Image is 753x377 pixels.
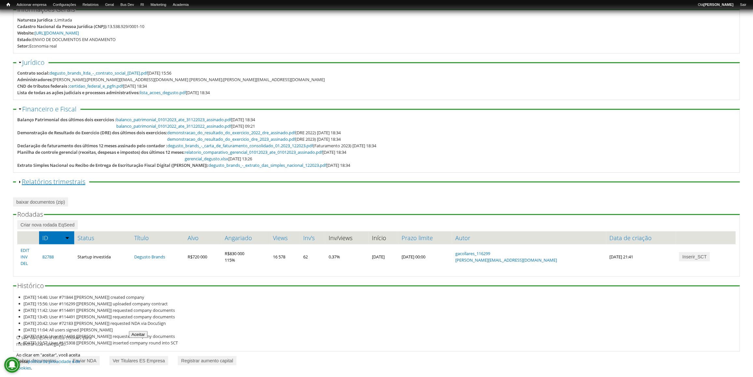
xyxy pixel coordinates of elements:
a: degusto_brands_-_extrato_das_simples_nacional_122023.pdf [208,162,326,168]
td: R$830 000 115% [221,244,270,269]
span: Histórico [17,281,44,290]
a: Adicionar empresa [13,2,50,8]
li: [DATE] 13:45: User #114491 [[PERSON_NAME]] requested company documents [24,313,736,320]
td: Startup investida [74,244,131,269]
td: R$720 000 [184,244,221,269]
div: Cadastro Nacional da Pessoa Jurídica (CNPJ): [17,23,107,30]
strong: [PERSON_NAME] [703,3,733,7]
td: 0.37% [325,244,369,269]
a: Criar nova rodada EqSeed [17,220,78,229]
li: [DATE] 20:42: User #72183 [[PERSON_NAME]] requested NDA via DocuSign [24,320,736,326]
a: Marketing [147,2,169,8]
a: Degusto Brands [134,254,165,260]
span: Início [7,2,10,7]
span: [DATE] 18:34 [116,117,255,123]
a: Views [273,235,297,241]
a: Sair [737,2,750,8]
a: balanco_patrimonial_01012023_ate_31122023_assinado.pdf [116,117,231,123]
div: Extrato Simples Nacional ou Recibo de Entrega de Escrituração Fiscal Digital ([PERSON_NAME]): [17,162,208,168]
h5: O site da EqSeed utiliza cookies para melhorar sua navegação. [16,334,95,347]
a: ID [42,235,71,241]
span: [DATE] 00:00 [402,254,425,260]
li: [DATE] 11:04: All users signed [PERSON_NAME] [24,326,736,333]
div: Declaração de faturamento dos últimos 12 meses assinado pelo contador : [17,142,167,149]
p: Ao clicar em "aceitar", você aceita nossa . [16,352,95,371]
div: CND de tributos federais : [17,83,69,89]
a: Financeiro e Fiscal [22,105,77,113]
div: [PERSON_NAME];[PERSON_NAME][EMAIL_ADDRESS][DOMAIN_NAME] [PERSON_NAME];[PERSON_NAME][EMAIL_ADDRESS... [53,76,325,83]
li: [DATE] 14:46: User #71844 [[PERSON_NAME]] created company [24,294,736,300]
a: [PERSON_NAME][EMAIL_ADDRESS][DOMAIN_NAME] [455,257,557,263]
td: 62 [300,244,325,269]
div: Limitada [55,17,72,23]
li: [DATE] 13:16: User #114491 [[PERSON_NAME]] requested company documents [24,333,736,340]
a: Título [134,235,181,241]
span: [DATE] 18:34 [208,162,350,168]
a: demonstracao_do_resultado_do_exercicio_2022_dre_assinado.pdf [167,130,295,136]
a: Status [78,235,128,241]
td: 16 578 [270,244,300,269]
div: 13.538.929/0001-10 [107,23,144,30]
a: degusto_brands_-_carta_de_faturamento_consolidado_01.2023_122023.pdf [167,143,313,149]
div: Economia real [29,43,57,49]
a: Jurídico [22,58,45,67]
a: Alvo [188,235,218,241]
a: baixar documentos (zip) [13,197,68,207]
span: [DATE] 18:34 [69,83,147,89]
a: lista_acoes_degusto.pdf [140,90,186,95]
a: gerencial_degusto.xlsx [185,156,228,162]
div: Administradores: [17,76,53,83]
span: [DATE] 09:21 [116,123,255,129]
a: Academia [170,2,192,8]
a: Registrar aumento capital [178,356,236,365]
a: Inv's [303,235,322,241]
span: [DATE] 13:26 [185,156,252,162]
th: Início [369,231,398,244]
span: [DATE] 15:56 [50,70,171,76]
li: [DATE] 15:56: User #116299 [[PERSON_NAME]] uploaded company contract [24,300,736,307]
span: (DRE 2023) [DATE] 18:34 [167,136,341,142]
div: Natureza Jurídica : [17,17,55,23]
a: Relatórios trimestrais [22,177,85,186]
div: Setor: [17,43,29,49]
div: Demonstração de Resultado do Exercício (DRE) dos últimos dois exercícios: [17,129,167,136]
a: Autor [455,235,603,241]
a: gacollares_116299 [455,251,490,256]
div: ENVIO DE DOCUMENTOS EM ANDAMENTO [32,36,116,43]
li: [DATE] 11:42: User #114491 [[PERSON_NAME]] requested company documents [24,307,736,313]
span: (DRE 2022) [DATE] 18:34 [167,130,341,136]
th: Inv/views [325,231,369,244]
a: Prazo limite [402,235,449,241]
a: Olá[PERSON_NAME] [695,2,737,8]
a: política de privacidade e de cookies [16,358,80,371]
a: demonstracao_do_resultado_do_exercicio_dre_2023_assinado.pdf [167,136,295,142]
span: Rodadas [17,210,43,219]
div: Planilha de controle gerencial (receitas, despesas e impostos) dos últimos 12 meses: [17,149,185,155]
td: [DATE] 21:41 [606,244,676,269]
a: Início [3,2,13,8]
div: Balanço Patrimonial dos últimos dois exercícios : [17,116,116,123]
span: [DATE] 18:34 [140,90,210,95]
a: Geral [102,2,117,8]
a: RI [137,2,147,8]
a: Bus Dev [117,2,137,8]
a: balanco_patrimonial_01012022_ate_31122022_assinado.pdf [116,123,231,129]
a: EDIT [21,247,29,253]
a: degusto_brands_ltda_-_contrato_social_[DATE].pdf [50,70,148,76]
a: INV [21,254,28,260]
div: Estado: [17,36,32,43]
img: ordem crescente [65,236,69,240]
a: 82788 [42,254,54,260]
a: relatorio_comparativo_gerencial_01012023_ate_01012023_assinado.pdf [185,149,322,155]
a: certidao_federal_e_pgfn.pdf [69,83,123,89]
a: DEL [21,260,28,266]
span: [DATE] 18:34 [185,149,346,155]
a: Relatórios [79,2,102,8]
a: Data de criação [610,235,673,241]
a: Configurações [50,2,79,8]
div: Lista de todas as ações judiciais e processos administrativos: [17,89,140,96]
a: Angariado [225,235,266,241]
button: Aceitar [129,331,148,338]
div: Contrato social: [17,70,50,76]
a: [URL][DOMAIN_NAME] [35,30,79,36]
